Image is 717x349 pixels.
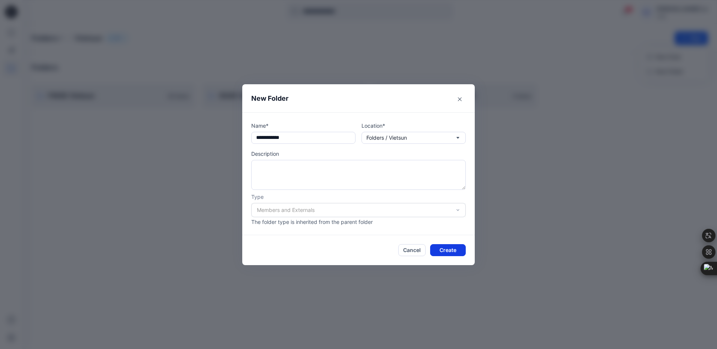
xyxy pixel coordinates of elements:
[251,218,466,226] p: The folder type is inherited from the parent folder
[454,93,466,105] button: Close
[361,122,466,130] p: Location*
[251,193,466,201] p: Type
[366,134,407,142] p: Folders / Vietsun
[361,132,466,144] button: Folders / Vietsun
[242,84,475,112] header: New Folder
[398,244,426,256] button: Cancel
[251,150,466,158] p: Description
[251,122,355,130] p: Name*
[430,244,466,256] button: Create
